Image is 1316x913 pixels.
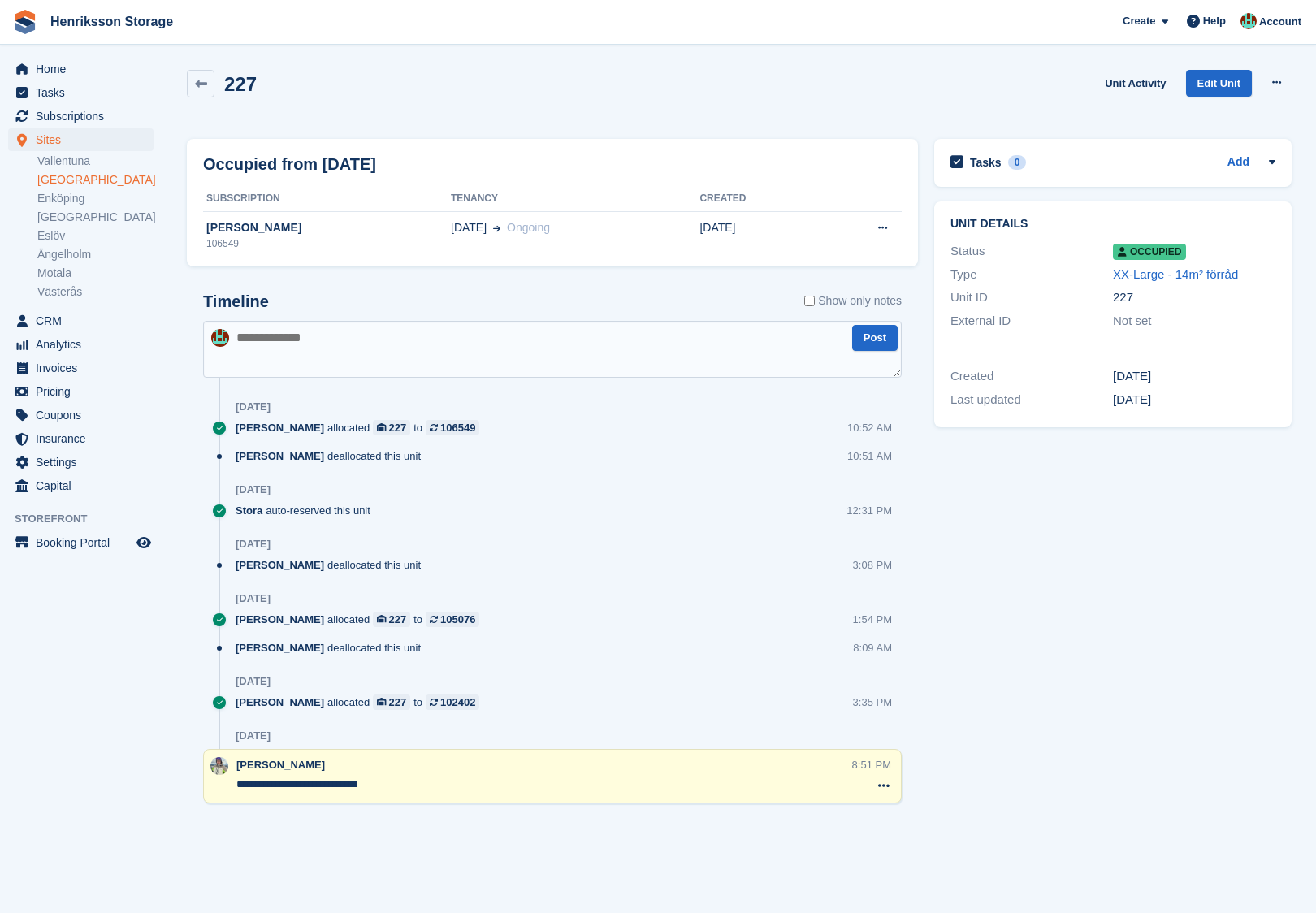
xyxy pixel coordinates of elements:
a: menu [8,380,154,403]
div: Created [950,367,1113,386]
a: Motala [37,266,154,281]
a: 227 [373,694,410,710]
div: 10:52 AM [847,420,892,435]
div: 3:35 PM [853,694,892,710]
div: [DATE] [236,400,271,413]
span: [PERSON_NAME] [236,420,324,435]
div: 12:31 PM [846,503,892,518]
span: Sites [36,128,133,151]
div: Type [950,266,1113,284]
div: Not set [1113,312,1275,331]
h2: Tasks [970,155,1002,170]
a: menu [8,105,154,128]
a: Ängelholm [37,247,154,262]
div: 1:54 PM [853,612,892,627]
div: 105076 [440,612,475,627]
div: [PERSON_NAME] [203,219,451,236]
div: 102402 [440,694,475,710]
div: deallocated this unit [236,640,429,656]
span: Pricing [36,380,133,403]
a: menu [8,58,154,80]
a: Preview store [134,533,154,552]
a: menu [8,81,154,104]
a: menu [8,357,154,379]
div: 3:08 PM [853,557,892,573]
div: allocated to [236,612,487,627]
div: 10:51 AM [847,448,892,464]
div: deallocated this unit [236,448,429,464]
img: stora-icon-8386f47178a22dfd0bd8f6a31ec36ba5ce8667c1dd55bd0f319d3a0aa187defe.svg [13,10,37,34]
span: Tasks [36,81,133,104]
span: CRM [36,309,133,332]
span: Coupons [36,404,133,426]
span: Invoices [36,357,133,379]
a: 227 [373,420,410,435]
img: Isak Martinelle [211,329,229,347]
div: Status [950,242,1113,261]
span: [PERSON_NAME] [236,694,324,710]
div: 227 [389,694,407,710]
a: menu [8,309,154,332]
div: [DATE] [236,538,271,551]
span: Create [1123,13,1155,29]
a: Henriksson Storage [44,8,180,35]
a: Edit Unit [1186,70,1252,97]
div: deallocated this unit [236,557,429,573]
div: auto-reserved this unit [236,503,379,518]
a: Enköping [37,191,154,206]
div: allocated to [236,694,487,710]
th: Subscription [203,186,451,212]
h2: 227 [224,73,257,95]
a: 227 [373,612,410,627]
a: menu [8,474,154,497]
button: Post [852,325,898,352]
span: [PERSON_NAME] [236,448,324,464]
h2: Timeline [203,292,269,311]
a: menu [8,531,154,554]
div: 8:51 PM [852,757,891,772]
a: Unit Activity [1098,70,1172,97]
img: Isak Martinelle [1240,13,1257,29]
span: Storefront [15,511,162,527]
input: Show only notes [804,292,815,309]
a: menu [8,427,154,450]
a: menu [8,451,154,474]
div: 106549 [440,420,475,435]
span: Home [36,58,133,80]
a: Vallentuna [37,154,154,169]
span: Analytics [36,333,133,356]
span: Ongoing [507,221,550,234]
div: 0 [1008,155,1027,170]
span: Account [1259,14,1301,30]
span: Stora [236,503,262,518]
a: Add [1227,154,1249,172]
a: 106549 [426,420,479,435]
span: [PERSON_NAME] [236,557,324,573]
label: Show only notes [804,292,902,309]
a: menu [8,333,154,356]
div: 8:09 AM [853,640,892,656]
h2: Occupied from [DATE] [203,152,376,176]
img: Daniel Axberg [210,757,228,775]
span: [PERSON_NAME] [236,612,324,627]
div: allocated to [236,420,487,435]
a: Västerås [37,284,154,300]
span: [PERSON_NAME] [236,759,325,771]
a: [GEOGRAPHIC_DATA] [37,210,154,225]
span: Booking Portal [36,531,133,554]
a: menu [8,128,154,151]
div: [DATE] [236,729,271,742]
div: [DATE] [1113,367,1275,386]
h2: Unit details [950,218,1275,231]
div: 227 [389,420,407,435]
a: 105076 [426,612,479,627]
div: [DATE] [236,675,271,688]
a: XX-Large - 14m² förråd [1113,267,1238,281]
span: Help [1203,13,1226,29]
a: Eslöv [37,228,154,244]
div: Unit ID [950,288,1113,307]
div: 106549 [203,236,451,251]
span: [PERSON_NAME] [236,640,324,656]
td: [DATE] [699,211,816,260]
span: Capital [36,474,133,497]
